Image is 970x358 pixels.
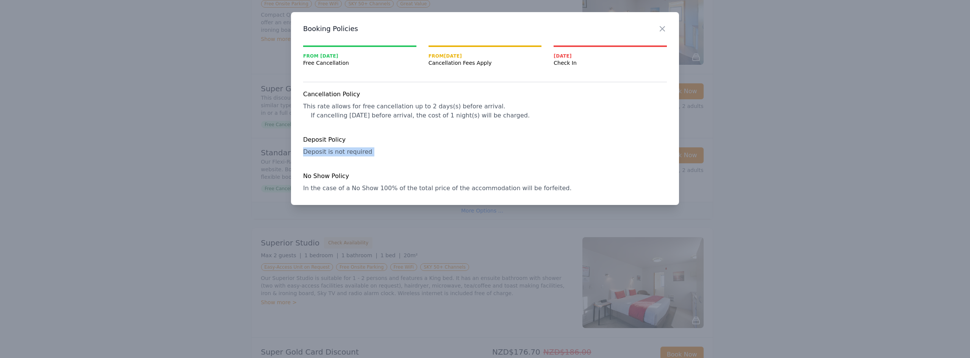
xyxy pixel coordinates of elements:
[303,184,571,192] span: In the case of a No Show 100% of the total price of the accommodation will be forfeited.
[554,53,667,59] span: [DATE]
[303,103,530,119] span: This rate allows for free cancellation up to 2 days(s) before arrival. If cancelling [DATE] befor...
[303,53,416,59] span: From [DATE]
[554,59,667,67] span: Check In
[303,90,667,99] h4: Cancellation Policy
[429,53,542,59] span: From [DATE]
[303,172,667,181] h4: No Show Policy
[303,45,667,67] nav: Progress mt-20
[303,59,416,67] span: Free Cancellation
[429,59,542,67] span: Cancellation Fees Apply
[303,24,667,33] h3: Booking Policies
[303,135,667,144] h4: Deposit Policy
[303,148,372,155] span: Deposit is not required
